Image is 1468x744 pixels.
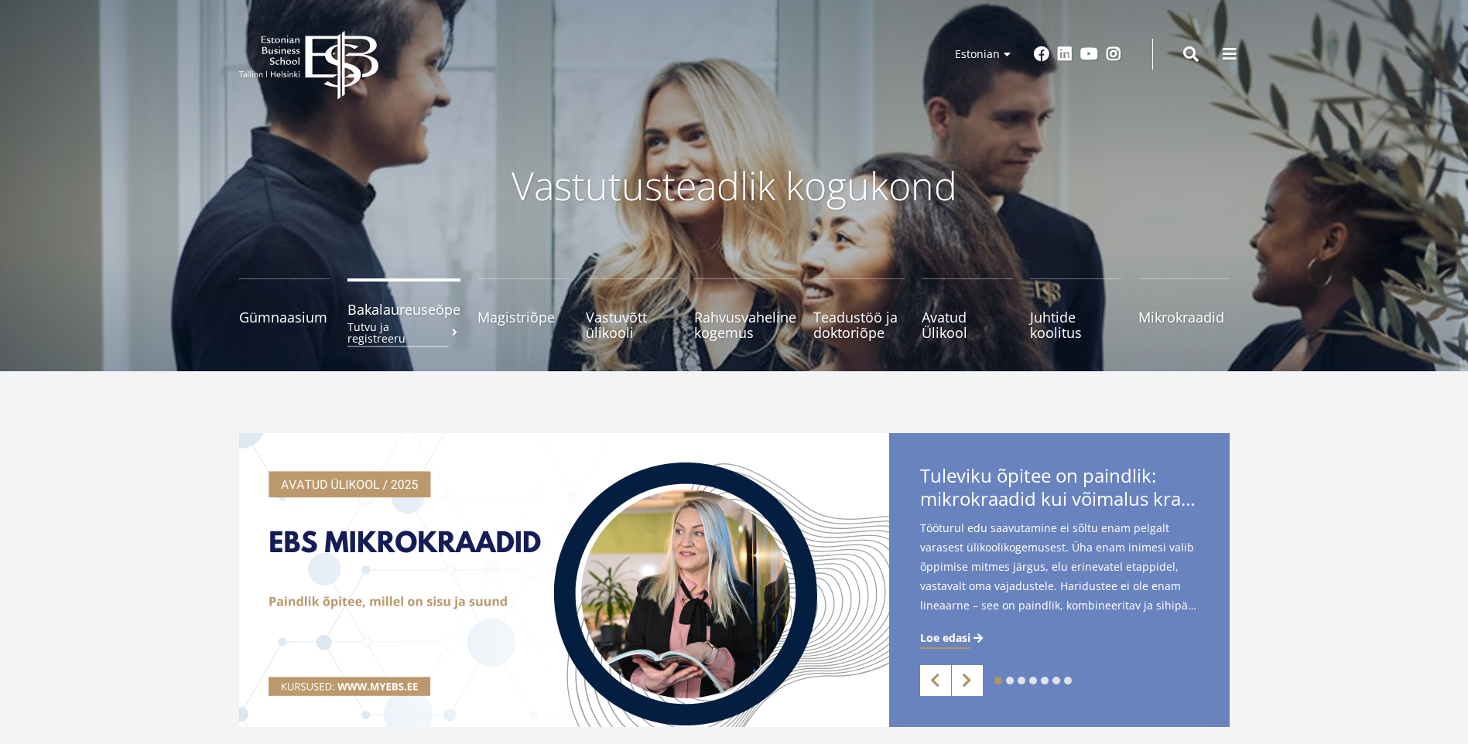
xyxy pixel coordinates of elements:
[239,309,330,325] span: Gümnaasium
[1034,46,1049,62] a: Facebook
[813,309,905,340] span: Teadustöö ja doktoriõpe
[1052,677,1060,684] a: 6
[1029,677,1037,684] a: 4
[813,278,905,340] a: Teadustöö ja doktoriõpe
[1138,309,1230,325] span: Mikrokraadid
[920,518,1199,620] span: Tööturul edu saavutamine ei sõltu enam pelgalt varasest ülikoolikogemusest. Üha enam inimesi vali...
[1030,309,1121,340] span: Juhtide koolitus
[1006,677,1014,684] a: 2
[1018,677,1025,684] a: 3
[239,433,889,727] img: a
[694,309,796,340] span: Rahvusvaheline kogemus
[920,487,1199,510] span: mikrokraadid kui võimalus kraadini jõudmiseks
[1030,278,1121,340] a: Juhtide koolitus
[694,278,796,340] a: Rahvusvaheline kogemus
[586,278,677,340] a: Vastuvõtt ülikooli
[1057,46,1073,62] a: Linkedin
[1064,677,1072,684] a: 7
[1080,46,1098,62] a: Youtube
[477,278,569,340] a: Magistriõpe
[1041,677,1049,684] a: 5
[922,309,1013,340] span: Avatud Ülikool
[920,596,1199,615] span: lineaarne – see on paindlik, kombineeritav ja sihipärane. Just selles suunas liigub ka Estonian B...
[952,665,983,696] a: Next
[920,630,986,646] a: Loe edasi
[586,309,677,340] span: Vastuvõtt ülikooli
[347,302,460,317] span: Bakalaureuseõpe
[920,464,1199,515] span: Tuleviku õpitee on paindlik:
[920,665,951,696] a: Previous
[1138,278,1230,340] a: Mikrokraadid
[347,321,460,344] small: Tutvu ja registreeru
[347,278,460,340] a: BakalaureuseõpeTutvu ja registreeru
[324,162,1145,209] p: Vastutusteadlik kogukond
[920,630,970,646] span: Loe edasi
[922,278,1013,340] a: Avatud Ülikool
[994,677,1002,684] a: 1
[477,309,569,325] span: Magistriõpe
[1106,46,1121,62] a: Instagram
[239,278,330,340] a: Gümnaasium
